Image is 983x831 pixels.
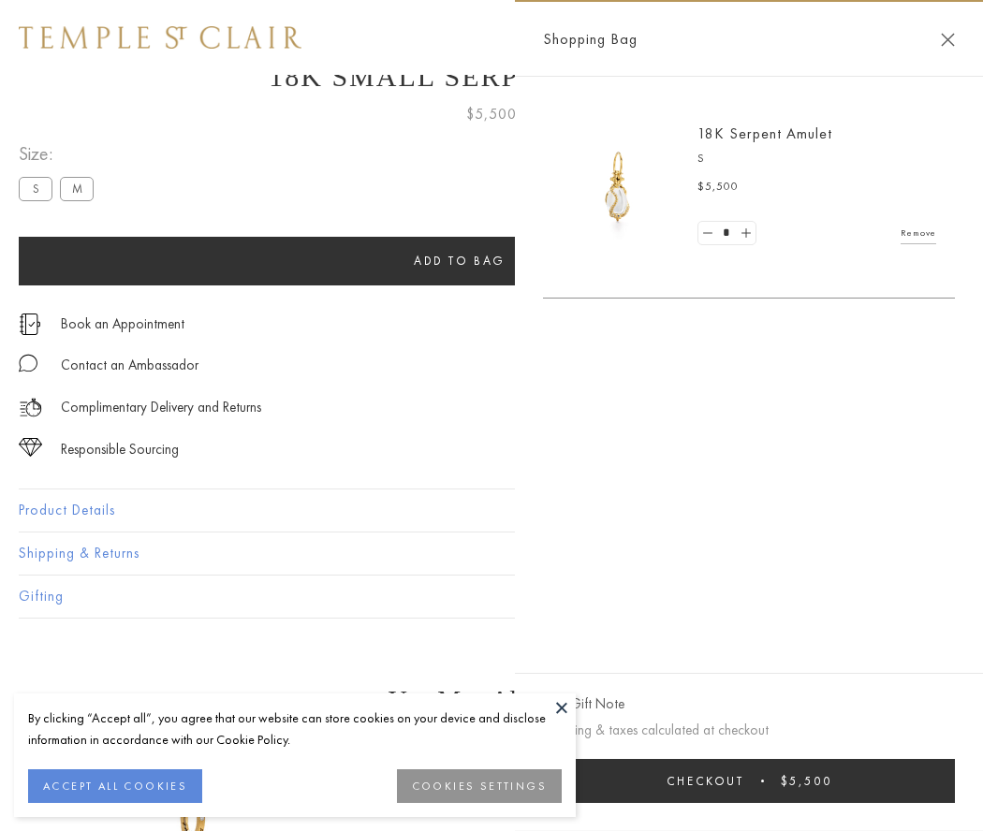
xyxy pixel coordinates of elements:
button: Add Gift Note [543,692,624,716]
button: Checkout $5,500 [543,759,955,803]
h3: You May Also Like [47,685,936,715]
div: Responsible Sourcing [61,438,179,461]
a: 18K Serpent Amulet [697,124,832,143]
img: Temple St. Clair [19,26,301,49]
span: Add to bag [414,253,506,269]
p: Complimentary Delivery and Returns [61,396,261,419]
span: $5,500 [466,102,517,126]
h1: 18K Small Serpent Amulet [19,61,964,93]
img: MessageIcon-01_2.svg [19,354,37,372]
a: Set quantity to 0 [698,222,717,245]
p: S [697,150,936,168]
button: ACCEPT ALL COOKIES [28,769,202,803]
div: By clicking “Accept all”, you agree that our website can store cookies on your device and disclos... [28,707,562,751]
a: Remove [901,223,936,243]
span: Size: [19,138,101,169]
button: Add to bag [19,237,901,285]
img: icon_appointment.svg [19,313,41,335]
span: $5,500 [781,773,832,789]
a: Set quantity to 2 [736,222,755,245]
button: Close Shopping Bag [941,33,955,47]
span: Shopping Bag [543,27,638,51]
a: Book an Appointment [61,313,184,334]
img: icon_delivery.svg [19,396,42,419]
button: Product Details [19,489,964,532]
span: Checkout [667,773,744,789]
img: P51836-E11SERPPV [562,131,674,243]
span: $5,500 [697,178,739,197]
label: S [19,177,52,200]
div: Contact an Ambassador [61,354,198,377]
button: COOKIES SETTINGS [397,769,562,803]
img: icon_sourcing.svg [19,438,42,457]
button: Shipping & Returns [19,532,964,575]
label: M [60,177,94,200]
p: Shipping & taxes calculated at checkout [543,719,955,742]
button: Gifting [19,576,964,618]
